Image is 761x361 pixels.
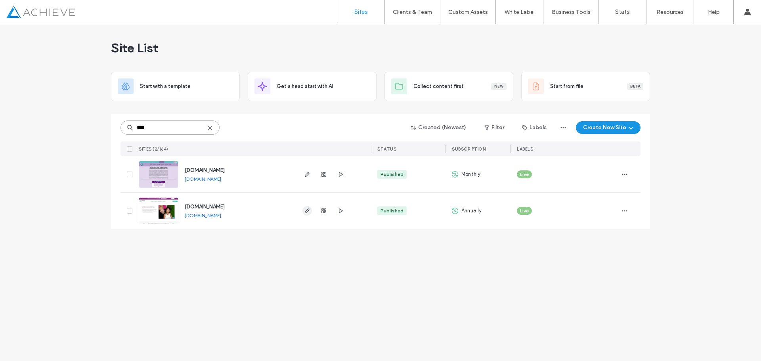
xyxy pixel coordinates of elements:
label: Resources [656,9,684,15]
div: Collect content firstNew [384,72,513,101]
div: Beta [627,83,643,90]
div: Published [380,171,403,178]
label: White Label [505,9,535,15]
div: Published [380,207,403,214]
span: STATUS [377,146,396,152]
div: Start from fileBeta [521,72,650,101]
span: Collect content first [413,82,464,90]
a: [DOMAIN_NAME] [185,176,221,182]
div: Get a head start with AI [248,72,377,101]
button: Created (Newest) [404,121,473,134]
label: Stats [615,8,630,15]
a: [DOMAIN_NAME] [185,204,225,210]
span: LABELS [517,146,533,152]
span: Live [520,207,529,214]
span: SITES (2/164) [139,146,168,152]
button: Labels [515,121,554,134]
span: SUBSCRIPTION [452,146,486,152]
label: Custom Assets [448,9,488,15]
div: New [491,83,507,90]
span: Start from file [550,82,583,90]
label: Sites [354,8,368,15]
div: Start with a template [111,72,240,101]
a: [DOMAIN_NAME] [185,167,225,173]
label: Business Tools [552,9,591,15]
label: Clients & Team [393,9,432,15]
span: Monthly [461,170,480,178]
button: Filter [476,121,512,134]
span: Site List [111,40,158,56]
label: Help [708,9,720,15]
a: [DOMAIN_NAME] [185,212,221,218]
span: Start with a template [140,82,191,90]
span: Live [520,171,529,178]
span: Annually [461,207,482,215]
span: Get a head start with AI [277,82,333,90]
span: Help [18,6,34,13]
button: Create New Site [576,121,641,134]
